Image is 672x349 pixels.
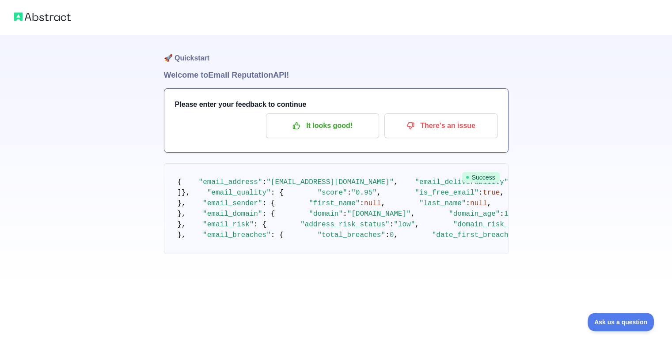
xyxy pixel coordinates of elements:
span: "0.95" [351,189,377,197]
span: : { [271,231,284,239]
span: "domain_age" [449,210,500,218]
span: : { [262,210,275,218]
span: "[EMAIL_ADDRESS][DOMAIN_NAME]" [266,178,394,186]
span: 10960 [504,210,525,218]
span: "email_deliverability" [415,178,508,186]
span: : { [262,199,275,207]
span: : [500,210,504,218]
h3: Please enter your feedback to continue [175,99,497,110]
span: , [381,199,385,207]
p: There's an issue [391,118,491,133]
span: null [470,199,487,207]
span: : [360,199,364,207]
span: "email_quality" [207,189,271,197]
span: "domain" [309,210,343,218]
span: , [377,189,381,197]
span: "low" [394,221,415,229]
h1: Welcome to Email Reputation API! [164,69,509,81]
span: 0 [390,231,394,239]
span: "date_first_breached" [432,231,521,239]
img: Abstract logo [14,11,71,23]
button: It looks good! [266,113,379,138]
span: : [466,199,470,207]
span: , [394,178,398,186]
h1: 🚀 Quickstart [164,35,509,69]
span: : [262,178,267,186]
span: , [415,221,419,229]
span: : [478,189,483,197]
span: "email_breaches" [203,231,271,239]
span: { [178,178,182,186]
span: "last_name" [419,199,466,207]
span: , [394,231,398,239]
span: : [390,221,394,229]
span: "email_domain" [203,210,262,218]
span: null [364,199,381,207]
span: "email_risk" [203,221,254,229]
span: Success [462,172,500,183]
span: "email_address" [199,178,262,186]
span: : [343,210,347,218]
span: "[DOMAIN_NAME]" [347,210,411,218]
span: "email_sender" [203,199,262,207]
span: , [487,199,491,207]
button: There's an issue [384,113,497,138]
span: "is_free_email" [415,189,478,197]
span: : { [271,189,284,197]
span: , [500,189,504,197]
span: , [411,210,415,218]
span: "first_name" [309,199,360,207]
p: It looks good! [273,118,372,133]
span: "domain_risk_status" [453,221,538,229]
span: "address_risk_status" [300,221,390,229]
span: "score" [317,189,347,197]
span: : { [254,221,266,229]
span: true [483,189,500,197]
span: : [385,231,390,239]
iframe: Toggle Customer Support [588,313,654,331]
span: : [347,189,352,197]
span: "total_breaches" [317,231,385,239]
